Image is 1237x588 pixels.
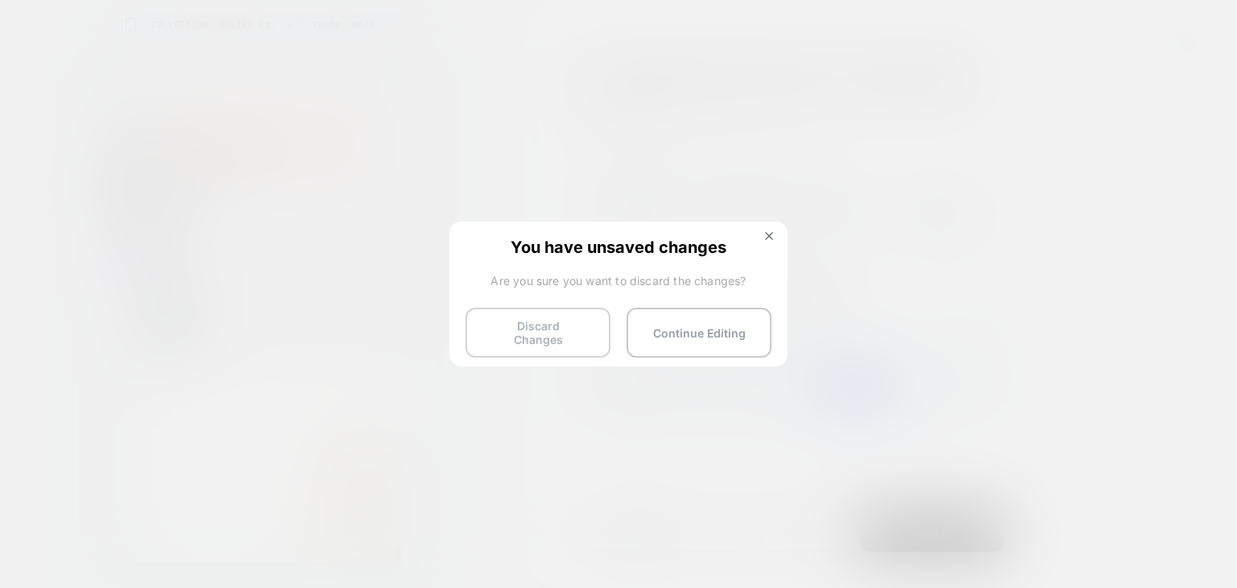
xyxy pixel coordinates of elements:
button: Best Sellers [32,240,102,317]
button: Continue Editing [627,308,772,358]
span: You have unsaved changes [465,238,772,254]
button: Discard Changes [465,308,610,358]
button: Your Cart [45,176,81,227]
span: Are you sure you want to discard the changes? [465,274,772,288]
a: Store Locator [23,210,45,226]
img: close [765,232,773,240]
a: Sulwhasoo [61,92,259,107]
